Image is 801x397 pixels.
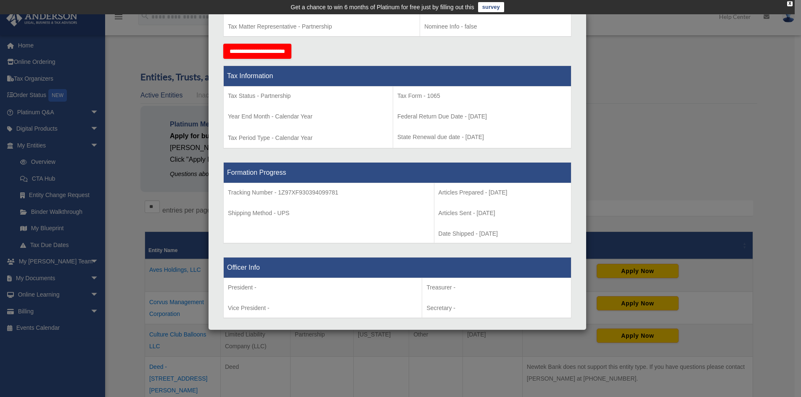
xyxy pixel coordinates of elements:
p: Tax Form - 1065 [397,91,567,101]
td: Tax Period Type - Calendar Year [224,86,393,148]
p: Treasurer - [426,282,567,293]
p: Nominee Info - false [424,21,567,32]
p: Tax Matter Representative - Partnership [228,21,415,32]
th: Tax Information [224,66,571,86]
p: State Renewal due date - [DATE] [397,132,567,142]
p: President - [228,282,418,293]
p: Tracking Number - 1Z97XF930394099781 [228,187,430,198]
a: survey [478,2,504,12]
p: Year End Month - Calendar Year [228,111,389,122]
th: Formation Progress [224,162,571,183]
p: Secretary - [426,303,567,313]
p: Articles Sent - [DATE] [439,208,567,218]
p: Shipping Method - UPS [228,208,430,218]
div: close [787,1,793,6]
p: Date Shipped - [DATE] [439,229,567,239]
p: Tax Status - Partnership [228,91,389,101]
th: Officer Info [224,258,571,278]
div: Get a chance to win 6 months of Platinum for free just by filling out this [291,2,474,12]
p: Federal Return Due Date - [DATE] [397,111,567,122]
p: Articles Prepared - [DATE] [439,187,567,198]
p: Vice President - [228,303,418,313]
